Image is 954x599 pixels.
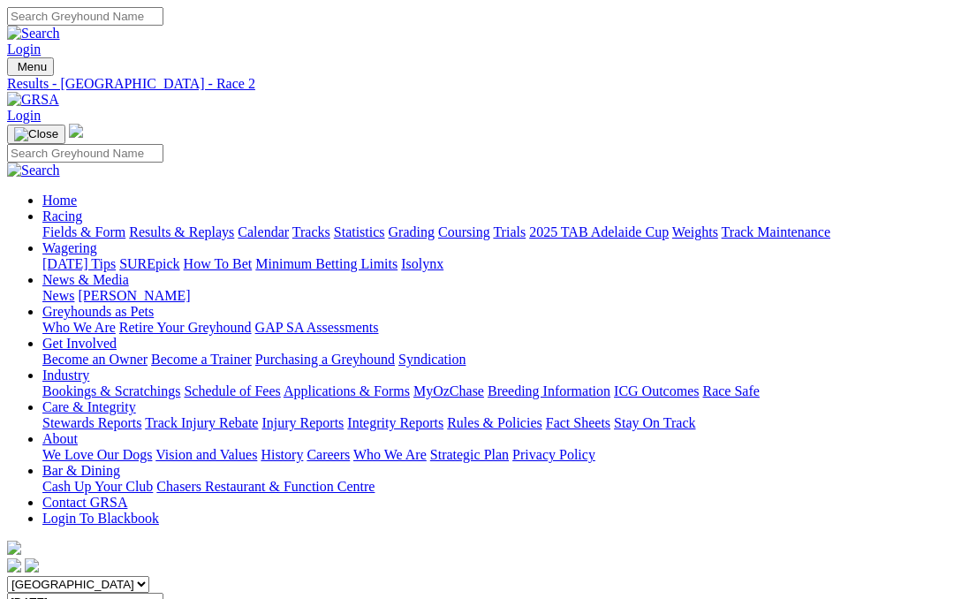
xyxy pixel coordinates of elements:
[42,288,947,304] div: News & Media
[493,224,526,239] a: Trials
[255,320,379,335] a: GAP SA Assessments
[42,224,947,240] div: Racing
[42,415,141,430] a: Stewards Reports
[42,352,148,367] a: Become an Owner
[42,336,117,351] a: Get Involved
[255,352,395,367] a: Purchasing a Greyhound
[145,415,258,430] a: Track Injury Rebate
[184,383,280,398] a: Schedule of Fees
[42,224,125,239] a: Fields & Form
[18,60,47,73] span: Menu
[42,383,180,398] a: Bookings & Scratchings
[42,415,947,431] div: Care & Integrity
[7,26,60,42] img: Search
[42,304,154,319] a: Greyhounds as Pets
[69,124,83,138] img: logo-grsa-white.png
[307,447,350,462] a: Careers
[389,224,435,239] a: Grading
[42,511,159,526] a: Login To Blackbook
[546,415,610,430] a: Fact Sheets
[347,415,443,430] a: Integrity Reports
[7,76,947,92] a: Results - [GEOGRAPHIC_DATA] - Race 2
[78,288,190,303] a: [PERSON_NAME]
[255,256,397,271] a: Minimum Betting Limits
[261,447,303,462] a: History
[529,224,669,239] a: 2025 TAB Adelaide Cup
[672,224,718,239] a: Weights
[42,193,77,208] a: Home
[129,224,234,239] a: Results & Replays
[353,447,427,462] a: Who We Are
[42,288,74,303] a: News
[184,256,253,271] a: How To Bet
[7,558,21,572] img: facebook.svg
[42,272,129,287] a: News & Media
[488,383,610,398] a: Breeding Information
[42,479,947,495] div: Bar & Dining
[156,479,375,494] a: Chasers Restaurant & Function Centre
[430,447,509,462] a: Strategic Plan
[119,256,179,271] a: SUREpick
[7,42,41,57] a: Login
[42,256,116,271] a: [DATE] Tips
[42,447,947,463] div: About
[614,383,699,398] a: ICG Outcomes
[512,447,595,462] a: Privacy Policy
[334,224,385,239] a: Statistics
[7,125,65,144] button: Toggle navigation
[42,352,947,368] div: Get Involved
[14,127,58,141] img: Close
[42,463,120,478] a: Bar & Dining
[42,383,947,399] div: Industry
[7,108,41,123] a: Login
[447,415,542,430] a: Rules & Policies
[261,415,344,430] a: Injury Reports
[42,320,116,335] a: Who We Are
[42,447,152,462] a: We Love Our Dogs
[292,224,330,239] a: Tracks
[7,163,60,178] img: Search
[119,320,252,335] a: Retire Your Greyhound
[7,57,54,76] button: Toggle navigation
[151,352,252,367] a: Become a Trainer
[42,399,136,414] a: Care & Integrity
[398,352,466,367] a: Syndication
[42,209,82,224] a: Racing
[25,558,39,572] img: twitter.svg
[614,415,695,430] a: Stay On Track
[238,224,289,239] a: Calendar
[7,541,21,555] img: logo-grsa-white.png
[702,383,759,398] a: Race Safe
[155,447,257,462] a: Vision and Values
[42,256,947,272] div: Wagering
[7,92,59,108] img: GRSA
[42,368,89,383] a: Industry
[42,479,153,494] a: Cash Up Your Club
[42,320,947,336] div: Greyhounds as Pets
[722,224,830,239] a: Track Maintenance
[438,224,490,239] a: Coursing
[42,240,97,255] a: Wagering
[7,7,163,26] input: Search
[401,256,443,271] a: Isolynx
[42,431,78,446] a: About
[42,495,127,510] a: Contact GRSA
[413,383,484,398] a: MyOzChase
[284,383,410,398] a: Applications & Forms
[7,144,163,163] input: Search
